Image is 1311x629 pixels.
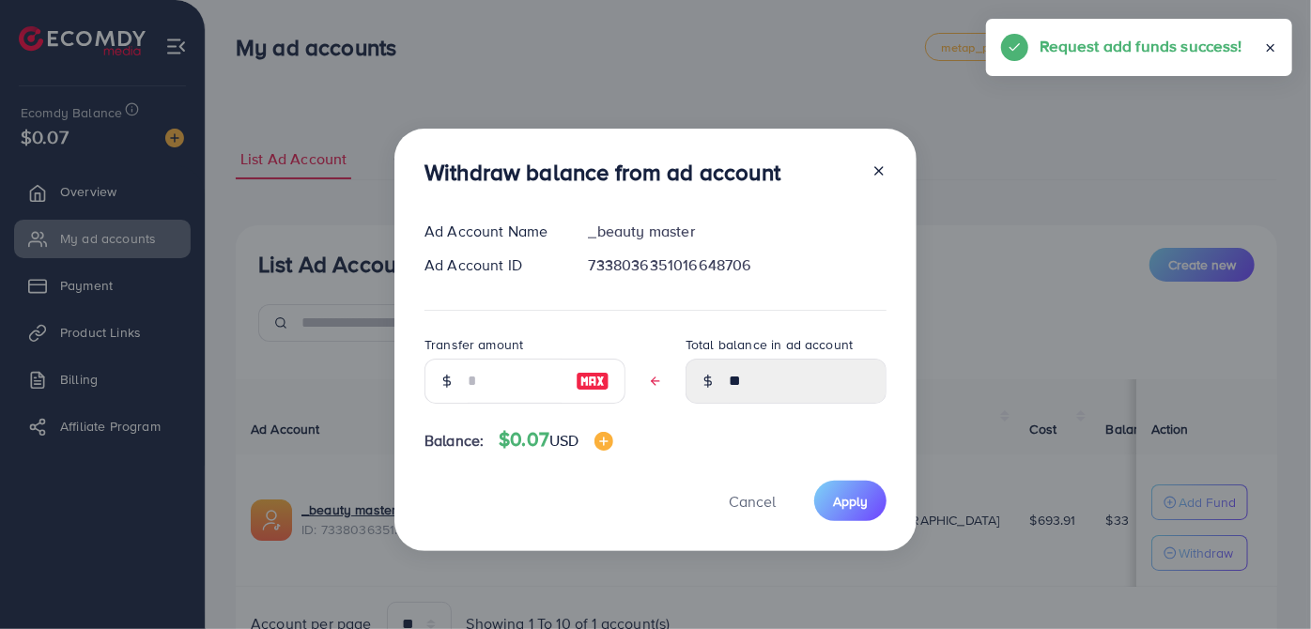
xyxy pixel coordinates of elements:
label: Total balance in ad account [686,335,853,354]
button: Cancel [705,481,799,521]
iframe: Chat [1231,545,1297,615]
span: Cancel [729,491,776,512]
div: Ad Account Name [409,221,574,242]
div: 7338036351016648706 [574,254,902,276]
div: Ad Account ID [409,254,574,276]
img: image [594,432,613,451]
img: image [576,370,609,392]
h5: Request add funds success! [1040,34,1242,58]
span: Apply [833,492,868,511]
label: Transfer amount [424,335,523,354]
span: USD [549,430,578,451]
div: _beauty master [574,221,902,242]
h3: Withdraw balance from ad account [424,159,780,186]
span: Balance: [424,430,484,452]
h4: $0.07 [499,428,612,452]
button: Apply [814,481,887,521]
